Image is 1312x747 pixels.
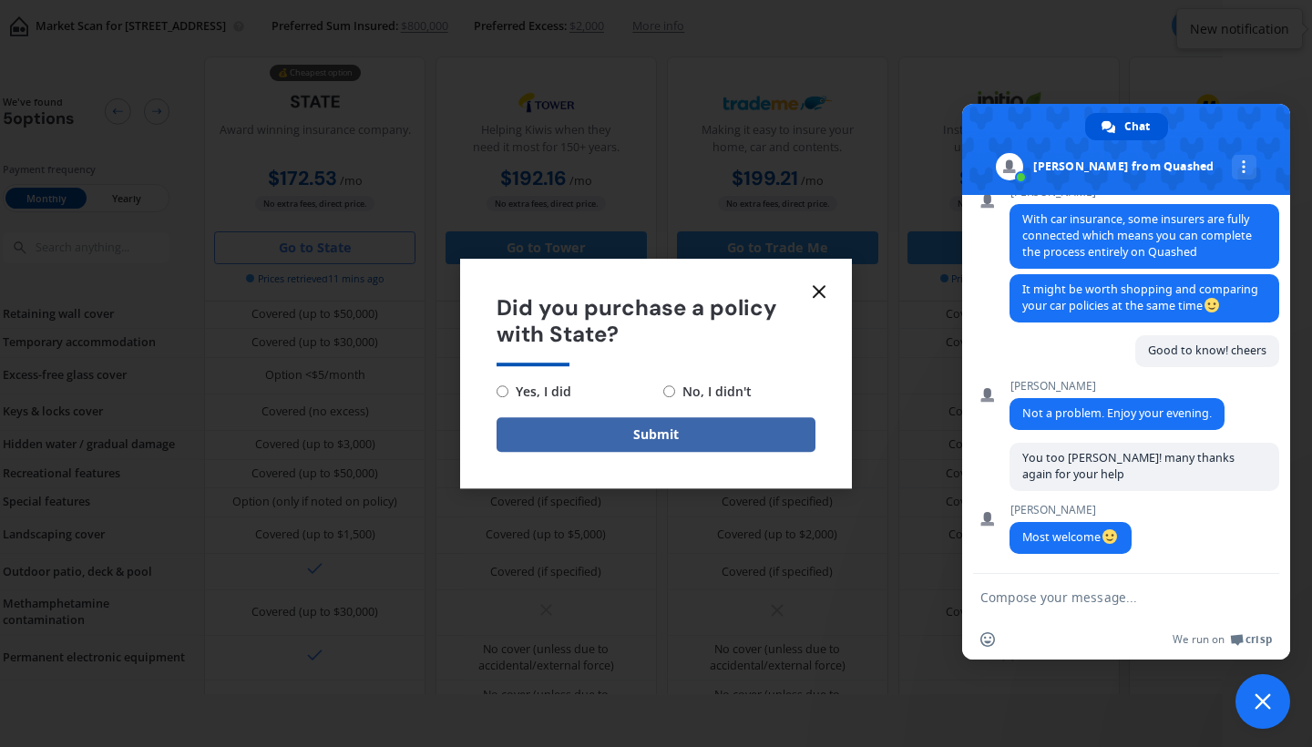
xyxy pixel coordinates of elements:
span: Not a problem. Enjoy your evening. [1022,405,1212,421]
div: Chat [1085,113,1168,140]
span: Insert an emoji [980,632,995,647]
div: Close chat [1235,674,1290,729]
span: [PERSON_NAME] [1010,380,1225,393]
span: You too [PERSON_NAME]! many thanks again for your help [1022,450,1235,482]
span: With car insurance, some insurers are fully connected which means you can complete the process en... [1022,211,1252,260]
span: It might be worth shopping and comparing your car policies at the same time [1022,281,1258,313]
input: No, I didn't [663,385,675,397]
span: Yes, I did [508,381,571,403]
span: No, I didn't [675,381,752,403]
span: Did you purchase a policy with State? [497,295,815,348]
input: Yes, I did [497,385,508,397]
span: We run on [1173,632,1225,647]
div: More channels [1232,155,1256,179]
span: Crisp [1245,632,1272,647]
span: Chat [1124,113,1150,140]
button: Submit [497,417,815,452]
textarea: Compose your message... [980,589,1232,606]
a: We run onCrisp [1173,632,1272,647]
span: [PERSON_NAME] [1010,504,1132,517]
span: Good to know! cheers [1148,343,1266,358]
span: Most welcome [1022,529,1119,545]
